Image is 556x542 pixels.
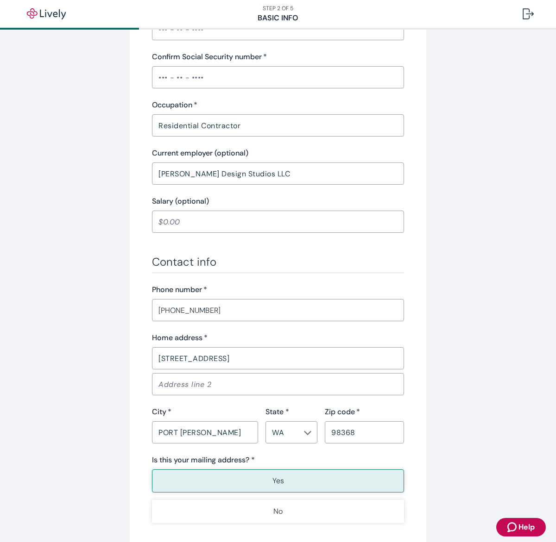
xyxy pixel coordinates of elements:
input: -- [268,426,299,439]
label: Is this your mailing address? * [152,455,255,466]
button: Log out [515,3,541,25]
svg: Zendesk support icon [507,522,518,533]
label: Confirm Social Security number [152,51,267,62]
input: Address line 2 [152,375,404,393]
input: Address line 1 [152,349,404,368]
label: Phone number [152,284,207,295]
button: Open [303,428,312,437]
input: Zip code [325,423,404,442]
label: Salary (optional) [152,196,209,207]
label: State * [265,406,289,417]
input: (555) 555-5555 [152,301,404,319]
label: Current employer (optional) [152,148,248,159]
label: Home address [152,332,208,343]
svg: Chevron icon [304,429,311,436]
label: City [152,406,171,417]
input: $0.00 [152,212,404,231]
input: City [152,423,258,442]
p: No [273,506,283,517]
input: ••• - •• - •••• [152,68,404,87]
label: Occupation [152,100,197,111]
p: Yes [272,475,284,486]
h3: Contact info [152,255,404,269]
button: Yes [152,469,404,492]
label: Zip code [325,406,360,417]
button: No [152,500,404,523]
img: Lively [20,8,72,19]
span: Help [518,522,535,533]
button: Zendesk support iconHelp [496,518,546,536]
